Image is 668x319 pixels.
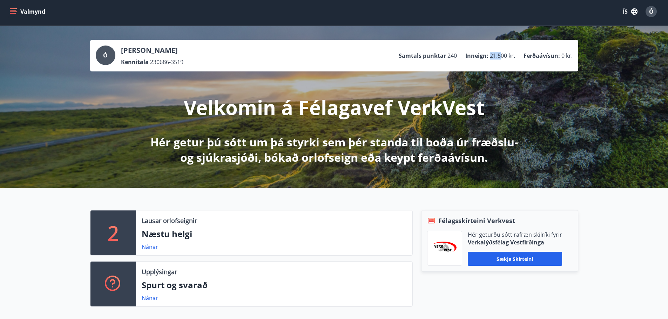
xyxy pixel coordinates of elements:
img: jihgzMk4dcgjRAW2aMgpbAqQEG7LZi0j9dOLAUvz.png [433,242,457,255]
a: Nánar [142,294,158,302]
p: 2 [108,220,119,246]
p: Upplýsingar [142,267,177,276]
button: Sækja skírteini [468,252,562,266]
p: Spurt og svarað [142,279,407,291]
button: menu [8,5,48,18]
p: Kennitala [121,58,149,66]
span: Ó [649,8,654,15]
button: ÍS [619,5,641,18]
p: Hér getur þú sótt um þá styrki sem þér standa til boða úr fræðslu- og sjúkrasjóði, bókað orlofsei... [149,134,519,165]
p: [PERSON_NAME] [121,46,183,55]
p: Ferðaávísun : [524,52,560,60]
p: Samtals punktar [399,52,446,60]
span: 240 [447,52,457,60]
p: Hér geturðu sótt rafræn skilríki fyrir [468,231,562,238]
p: Velkomin á Félagavef VerkVest [184,94,485,120]
p: Verkalýðsfélag Vestfirðinga [468,238,562,246]
span: Ó [103,51,108,59]
span: 230686-3519 [150,58,183,66]
button: Ó [643,3,660,20]
p: Lausar orlofseignir [142,216,197,225]
p: Næstu helgi [142,228,407,240]
a: Nánar [142,243,158,251]
span: Félagsskírteini Verkvest [438,216,515,225]
span: 21.500 kr. [490,52,515,60]
p: Inneign : [465,52,488,60]
span: 0 kr. [561,52,573,60]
